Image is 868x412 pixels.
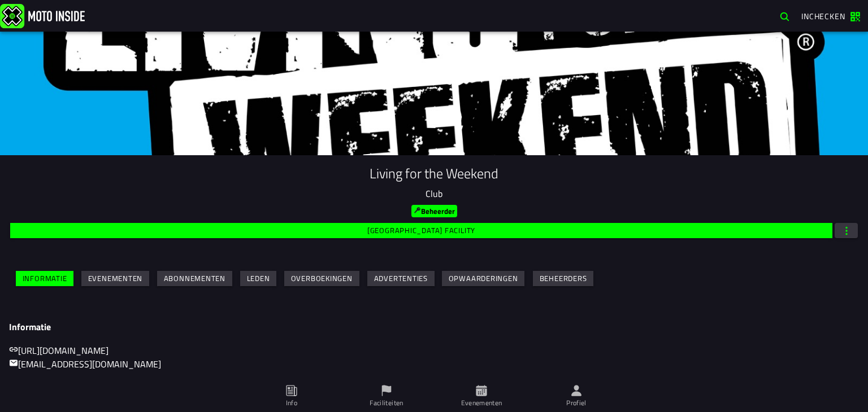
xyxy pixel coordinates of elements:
ion-button: Leden [240,271,276,286]
ion-label: Info [286,398,297,408]
ion-badge: Beheerder [411,205,457,217]
ion-button: Overboekingen [284,271,359,286]
ion-button: Informatie [16,271,73,286]
a: Inchecken [796,6,866,25]
ion-label: Faciliteiten [370,398,403,408]
ion-button: [GEOGRAPHIC_DATA] facility [10,223,832,238]
ion-label: Evenementen [461,398,502,408]
a: [EMAIL_ADDRESS][DOMAIN_NAME] [9,357,161,371]
ion-button: Opwaarderingen [442,271,524,286]
ion-label: Profiel [566,398,587,408]
a: [URL][DOMAIN_NAME] [9,344,108,357]
span: Inchecken [801,10,845,22]
ion-button: Advertenties [367,271,435,286]
h1: Living for the Weekend [9,164,859,182]
h3: Informatie [9,322,859,332]
p: Club [9,187,859,200]
ion-button: Beheerders [533,271,593,286]
ion-button: Abonnementen [157,271,232,286]
ion-button: Evenementen [81,271,149,286]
